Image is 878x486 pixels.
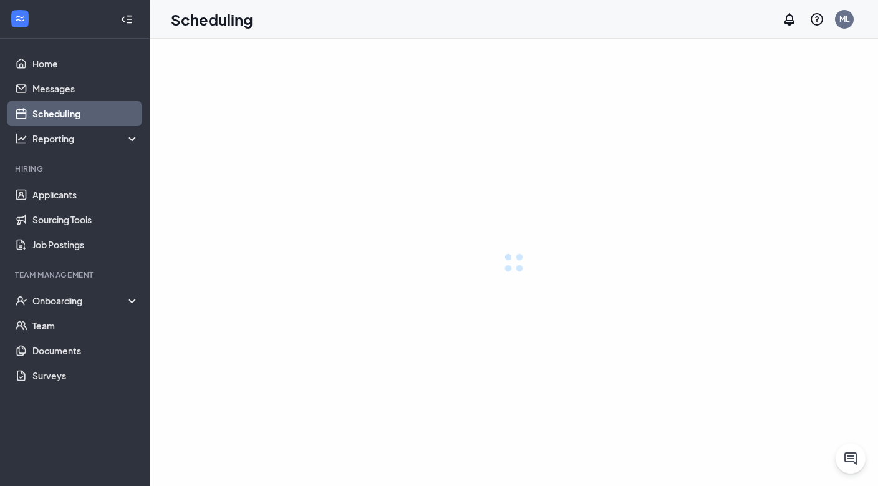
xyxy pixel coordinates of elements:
[15,294,27,307] svg: UserCheck
[32,363,139,388] a: Surveys
[32,313,139,338] a: Team
[32,182,139,207] a: Applicants
[32,232,139,257] a: Job Postings
[32,207,139,232] a: Sourcing Tools
[839,14,849,24] div: ML
[836,444,866,474] button: ChatActive
[32,101,139,126] a: Scheduling
[15,132,27,145] svg: Analysis
[32,294,140,307] div: Onboarding
[782,12,797,27] svg: Notifications
[15,163,137,174] div: Hiring
[809,12,824,27] svg: QuestionInfo
[15,270,137,280] div: Team Management
[120,13,133,26] svg: Collapse
[171,9,253,30] h1: Scheduling
[32,76,139,101] a: Messages
[32,51,139,76] a: Home
[32,338,139,363] a: Documents
[32,132,140,145] div: Reporting
[14,12,26,25] svg: WorkstreamLogo
[843,451,858,466] svg: ChatActive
